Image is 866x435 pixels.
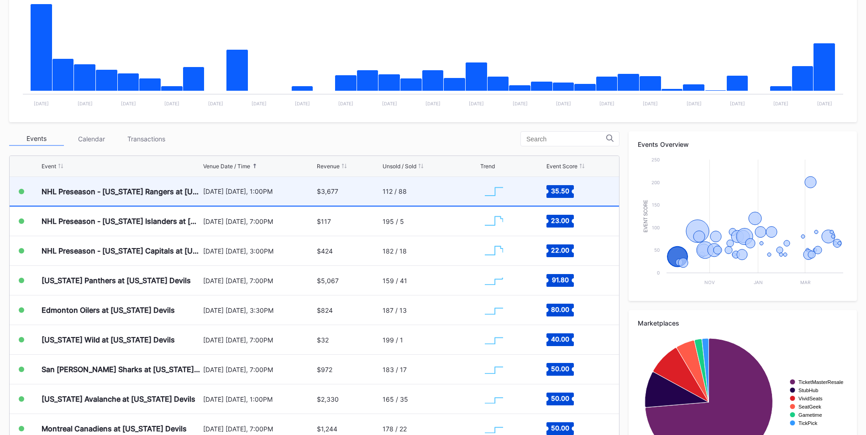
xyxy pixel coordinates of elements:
text: 22.00 [551,246,569,254]
text: [DATE] [687,101,702,106]
svg: Chart title [480,180,508,203]
div: $2,330 [317,395,339,403]
div: 178 / 22 [383,425,407,433]
div: [DATE] [DATE], 1:00PM [203,395,315,403]
text: [DATE] [34,101,49,106]
div: Revenue [317,163,340,170]
svg: Chart title [480,328,508,351]
text: 200 [651,180,660,185]
svg: Chart title [480,388,508,410]
text: Jan [754,280,763,285]
svg: Chart title [480,269,508,292]
text: 150 [652,202,660,207]
text: TicketMasterResale [798,379,843,385]
div: Calendar [64,132,119,146]
input: Search [526,135,606,143]
div: Transactions [119,132,173,146]
div: $424 [317,247,333,255]
svg: Chart title [480,239,508,262]
div: 187 / 13 [383,306,407,314]
text: [DATE] [730,101,745,106]
div: [DATE] [DATE], 7:00PM [203,366,315,373]
div: [DATE] [DATE], 7:00PM [203,336,315,344]
text: [DATE] [338,101,353,106]
text: Gametime [798,412,822,418]
div: $972 [317,366,332,373]
text: TickPick [798,420,818,426]
text: 50 [654,247,660,253]
text: [DATE] [382,101,397,106]
div: NHL Preseason - [US_STATE] Rangers at [US_STATE] Devils [42,187,201,196]
text: [DATE] [643,101,658,106]
text: StubHub [798,388,819,393]
text: VividSeats [798,396,823,401]
div: Montreal Canadiens at [US_STATE] Devils [42,424,187,433]
div: $5,067 [317,277,339,285]
div: $1,244 [317,425,337,433]
text: Event Score [643,200,648,233]
text: Mar [800,280,811,285]
text: 91.80 [551,276,568,284]
svg: Chart title [480,299,508,321]
svg: Chart title [480,210,508,233]
text: [DATE] [773,101,788,106]
div: $824 [317,306,333,314]
div: $32 [317,336,329,344]
div: 182 / 18 [383,247,407,255]
div: Venue Date / Time [203,163,250,170]
div: Unsold / Sold [383,163,416,170]
text: 50.00 [551,365,569,373]
text: [DATE] [513,101,528,106]
svg: Chart title [638,155,848,292]
svg: Chart title [480,358,508,381]
div: [DATE] [DATE], 7:00PM [203,217,315,225]
text: 250 [651,157,660,162]
div: Event [42,163,56,170]
text: [DATE] [295,101,310,106]
div: $117 [317,217,331,225]
div: 112 / 88 [383,187,407,195]
div: 159 / 41 [383,277,407,285]
div: Event Score [546,163,577,170]
text: [DATE] [425,101,441,106]
div: $3,677 [317,187,338,195]
text: [DATE] [817,101,832,106]
text: 0 [657,270,660,275]
div: 165 / 35 [383,395,408,403]
div: [US_STATE] Wild at [US_STATE] Devils [42,335,175,344]
div: [DATE] [DATE], 3:30PM [203,306,315,314]
div: 195 / 5 [383,217,404,225]
text: 23.00 [551,217,569,224]
text: SeatGeek [798,404,821,409]
div: Marketplaces [638,319,848,327]
div: [US_STATE] Panthers at [US_STATE] Devils [42,276,191,285]
div: 199 / 1 [383,336,403,344]
text: 100 [652,225,660,230]
text: [DATE] [469,101,484,106]
div: 183 / 17 [383,366,407,373]
text: [DATE] [599,101,614,106]
div: [DATE] [DATE], 7:00PM [203,425,315,433]
div: [DATE] [DATE], 7:00PM [203,277,315,285]
text: Nov [704,280,715,285]
div: NHL Preseason - [US_STATE] Islanders at [US_STATE] Devils [42,217,201,226]
text: [DATE] [164,101,179,106]
text: 80.00 [551,306,569,313]
text: 40.00 [551,335,569,343]
div: [DATE] [DATE], 3:00PM [203,247,315,255]
div: Events Overview [638,140,848,148]
text: 50.00 [551,394,569,402]
div: Events [9,132,64,146]
div: [DATE] [DATE], 1:00PM [203,187,315,195]
div: Edmonton Oilers at [US_STATE] Devils [42,306,175,315]
text: 50.00 [551,424,569,432]
text: [DATE] [556,101,571,106]
text: [DATE] [252,101,267,106]
text: [DATE] [208,101,223,106]
div: San [PERSON_NAME] Sharks at [US_STATE] Devils [42,365,201,374]
text: [DATE] [121,101,136,106]
div: NHL Preseason - [US_STATE] Capitals at [US_STATE] Devils (Split Squad) [42,246,201,255]
div: [US_STATE] Avalanche at [US_STATE] Devils [42,394,195,404]
text: 35.50 [551,186,569,194]
text: [DATE] [78,101,93,106]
